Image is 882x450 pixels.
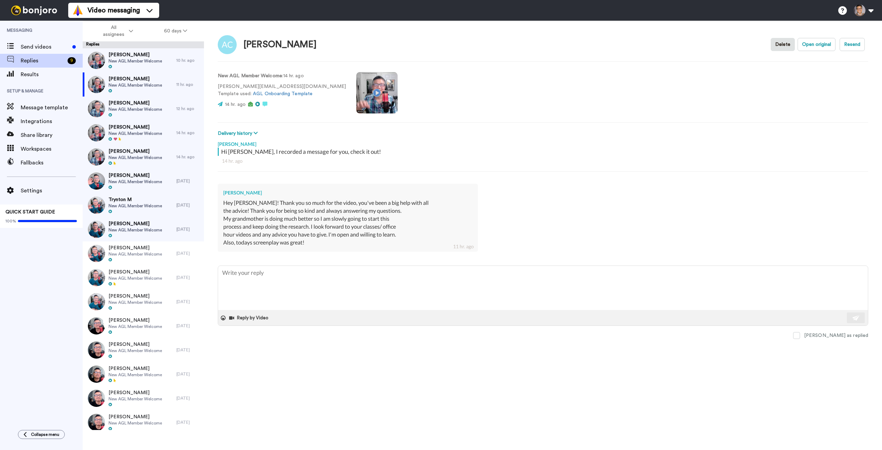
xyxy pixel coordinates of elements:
[109,300,162,305] span: New AGL Member Welcome
[84,21,148,41] button: All assignees
[223,199,472,246] div: Hey [PERSON_NAME]! Thank you so much for the video, you've been a big help with all the advice! T...
[6,218,16,224] span: 100%
[840,38,865,51] button: Resend
[176,130,201,136] div: 14 hr. ago
[109,179,162,184] span: New AGL Member Welcome
[83,410,204,434] a: [PERSON_NAME]New AGL Member Welcome[DATE]
[8,6,60,15] img: bj-logo-header-white.svg
[176,202,201,208] div: [DATE]
[222,158,864,164] div: 14 hr. ago
[21,70,83,79] span: Results
[18,430,65,439] button: Collapse menu
[109,372,162,378] span: New AGL Member Welcome
[83,386,204,410] a: [PERSON_NAME]New AGL Member Welcome[DATE]
[218,72,346,80] p: : 14 hr. ago
[225,102,246,107] span: 14 hr. ago
[109,148,162,155] span: [PERSON_NAME]
[798,38,835,51] button: Open original
[176,178,201,184] div: [DATE]
[804,332,868,339] div: [PERSON_NAME] as replied
[83,97,204,121] a: [PERSON_NAME]New AGL Member Welcome12 hr. ago
[88,414,105,431] img: 3469c43e-caf9-4bd6-8ae7-a8d198a84abe-thumb.jpg
[109,365,162,372] span: [PERSON_NAME]
[176,58,201,63] div: 10 hr. ago
[88,293,105,310] img: 331bdd6a-2f15-4a0c-b3c6-267f408e4690-thumb.jpg
[100,24,127,38] span: All assignees
[218,73,282,78] strong: New AGL Member Welcome
[109,107,162,112] span: New AGL Member Welcome
[88,221,105,238] img: 88b0183d-0f62-4001-8c57-1a525323e4c7-thumb.jpg
[83,217,204,241] a: [PERSON_NAME]New AGL Member Welcome[DATE]
[453,243,474,250] div: 11 hr. ago
[148,25,203,37] button: 60 days
[221,148,866,156] div: Hi [PERSON_NAME], I recorded a message for you, check it out!
[109,251,162,257] span: New AGL Member Welcome
[109,227,162,233] span: New AGL Member Welcome
[176,251,201,256] div: [DATE]
[6,210,55,214] span: QUICK START GUIDE
[223,189,472,196] div: [PERSON_NAME]
[88,390,105,407] img: faec18ea-af50-4331-b093-55ccb2440da7-thumb.jpg
[83,193,204,217] a: Trynton MNew AGL Member Welcome[DATE]
[83,41,204,48] div: Replies
[109,420,162,426] span: New AGL Member Welcome
[109,82,162,88] span: New AGL Member Welcome
[31,432,59,437] span: Collapse menu
[109,269,162,276] span: [PERSON_NAME]
[176,82,201,87] div: 11 hr. ago
[109,324,162,329] span: New AGL Member Welcome
[228,313,270,323] button: Reply by Video
[176,275,201,280] div: [DATE]
[21,117,83,126] span: Integrations
[83,121,204,145] a: [PERSON_NAME]New AGL Member Welcome14 hr. ago
[109,131,162,136] span: New AGL Member Welcome
[852,315,860,321] img: send-white.svg
[244,40,317,50] div: [PERSON_NAME]
[88,6,140,15] span: Video messaging
[176,106,201,111] div: 12 hr. ago
[88,52,105,69] img: 7c5b25fc-8062-4945-bc11-a95ca4301693-thumb.jpg
[88,245,105,262] img: 03c1dc23-d466-405b-8dec-b6951a0b890b-thumb.jpg
[109,76,162,82] span: [PERSON_NAME]
[109,244,162,251] span: [PERSON_NAME]
[83,338,204,362] a: [PERSON_NAME]New AGL Member Welcome[DATE]
[109,276,162,281] span: New AGL Member Welcome
[88,269,105,286] img: 1e7f2d51-e941-4355-98e3-bf6ff33f96f4-thumb.jpg
[21,145,83,153] span: Workspaces
[83,72,204,97] a: [PERSON_NAME]New AGL Member Welcome11 hr. ago
[88,317,105,334] img: 26cad6b5-7554-4247-9d1a-00569f96efa5-thumb.jpg
[109,220,162,227] span: [PERSON_NAME]
[109,172,162,179] span: [PERSON_NAME]
[176,154,201,160] div: 14 hr. ago
[83,290,204,314] a: [PERSON_NAME]New AGL Member Welcome[DATE]
[83,241,204,266] a: [PERSON_NAME]New AGL Member Welcome[DATE]
[176,347,201,353] div: [DATE]
[21,159,83,167] span: Fallbacks
[88,366,105,383] img: 40b7a9d2-4211-4449-97c3-d7adc3cfabb5-thumb.jpg
[109,348,162,353] span: New AGL Member Welcome
[88,172,105,190] img: 66065d3c-83f9-40be-aecc-b8ef127d9c85-thumb.jpg
[176,396,201,401] div: [DATE]
[109,396,162,402] span: New AGL Member Welcome
[109,203,162,209] span: New AGL Member Welcome
[88,100,105,117] img: f1ff049e-8017-4554-a44e-e5345d1bbfe8-thumb.jpg
[21,43,70,51] span: Send videos
[88,124,105,141] img: a43141fd-3976-4fa0-8b2a-80671666c517-thumb.jpg
[83,362,204,386] a: [PERSON_NAME]New AGL Member Welcome[DATE]
[109,341,162,348] span: [PERSON_NAME]
[109,58,162,64] span: New AGL Member Welcome
[253,91,312,96] a: AGL Onboarding Template
[176,420,201,425] div: [DATE]
[109,293,162,300] span: [PERSON_NAME]
[83,266,204,290] a: [PERSON_NAME]New AGL Member Welcome[DATE]
[83,314,204,338] a: [PERSON_NAME]New AGL Member Welcome[DATE]
[83,48,204,72] a: [PERSON_NAME]New AGL Member Welcome10 hr. ago
[21,131,83,139] span: Share library
[109,196,162,203] span: Trynton M
[176,227,201,232] div: [DATE]
[21,187,83,195] span: Settings
[88,341,105,359] img: 44f36427-4b21-4c5b-96e5-52d4da63d18a-thumb.jpg
[771,38,795,51] button: Delete
[109,389,162,396] span: [PERSON_NAME]
[109,100,162,107] span: [PERSON_NAME]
